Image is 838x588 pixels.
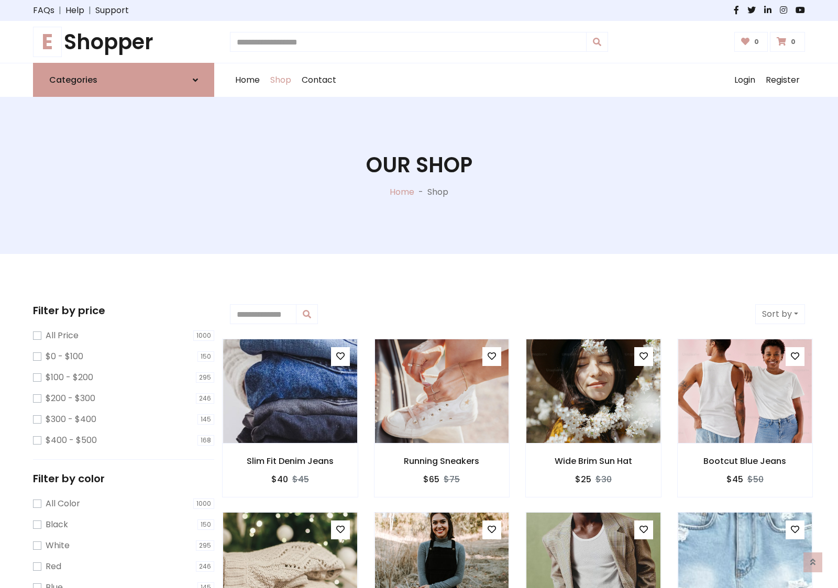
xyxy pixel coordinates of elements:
label: Black [46,518,68,531]
h1: Our Shop [366,152,472,177]
label: $100 - $200 [46,371,93,384]
a: Home [390,186,414,198]
del: $45 [292,473,309,485]
p: Shop [427,186,448,198]
a: EShopper [33,29,214,54]
a: 0 [770,32,805,52]
h5: Filter by color [33,472,214,485]
span: | [54,4,65,17]
h6: Categories [49,75,97,85]
label: $0 - $100 [46,350,83,363]
a: Categories [33,63,214,97]
h6: $45 [726,474,743,484]
span: 150 [197,351,214,362]
del: $50 [747,473,764,485]
h1: Shopper [33,29,214,54]
h6: $40 [271,474,288,484]
h5: Filter by price [33,304,214,317]
p: - [414,186,427,198]
label: All Price [46,329,79,342]
h6: Slim Fit Denim Jeans [223,456,358,466]
h6: $25 [575,474,591,484]
span: 0 [788,37,798,47]
a: 0 [734,32,768,52]
del: $30 [596,473,612,485]
a: Contact [296,63,341,97]
a: Login [729,63,760,97]
a: Support [95,4,129,17]
label: All Color [46,497,80,510]
a: Register [760,63,805,97]
label: Red [46,560,61,573]
span: 150 [197,519,214,530]
label: $300 - $400 [46,413,96,426]
span: 295 [196,540,214,551]
span: E [33,27,62,57]
label: White [46,539,70,552]
button: Sort by [755,304,805,324]
span: | [84,4,95,17]
label: $200 - $300 [46,392,95,405]
span: 168 [197,435,214,446]
a: Shop [265,63,296,97]
label: $400 - $500 [46,434,97,447]
span: 0 [752,37,762,47]
h6: Bootcut Blue Jeans [678,456,813,466]
h6: $65 [423,474,439,484]
span: 1000 [193,330,214,341]
span: 1000 [193,498,214,509]
a: Help [65,4,84,17]
h6: Running Sneakers [374,456,510,466]
del: $75 [444,473,460,485]
span: 145 [197,414,214,425]
a: Home [230,63,265,97]
a: FAQs [33,4,54,17]
span: 246 [196,561,214,572]
h6: Wide Brim Sun Hat [526,456,661,466]
span: 295 [196,372,214,383]
span: 246 [196,393,214,404]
